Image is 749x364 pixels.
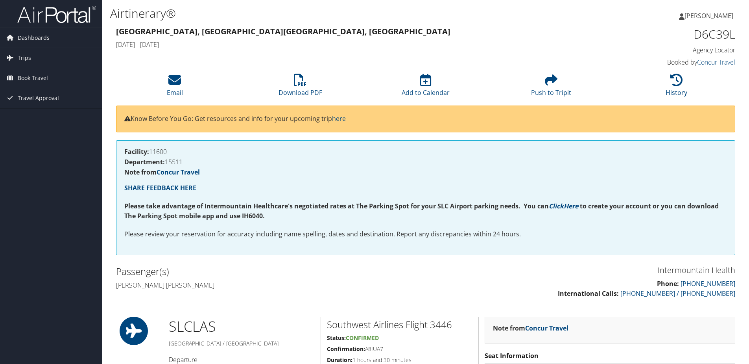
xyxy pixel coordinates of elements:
[327,334,346,342] strong: Status:
[697,58,735,67] a: Concur Travel
[346,334,379,342] span: Confirmed
[124,168,200,176] strong: Note from
[116,26,450,37] strong: [GEOGRAPHIC_DATA], [GEOGRAPHIC_DATA] [GEOGRAPHIC_DATA], [GEOGRAPHIC_DATA]
[681,279,735,288] a: [PHONE_NUMBER]
[18,68,48,88] span: Book Travel
[124,202,549,210] strong: Please take advantage of Intermountain Healthcare's negotiated rates at The Parking Spot for your...
[332,114,346,123] a: here
[18,88,59,108] span: Travel Approval
[402,78,450,97] a: Add to Calendar
[124,147,149,156] strong: Facility:
[116,281,420,290] h4: [PERSON_NAME] [PERSON_NAME]
[110,5,531,22] h1: Airtinerary®
[124,184,196,192] a: SHARE FEEDBACK HERE
[558,289,619,298] strong: International Calls:
[167,78,183,97] a: Email
[327,356,352,364] strong: Duration:
[169,317,315,336] h1: SLC LAS
[493,324,568,332] strong: Note from
[525,324,568,332] a: Concur Travel
[485,351,539,360] strong: Seat Information
[589,26,735,43] h1: D6C39L
[18,28,50,48] span: Dashboards
[589,46,735,54] h4: Agency Locator
[327,356,472,364] h5: 1 hours and 30 minutes
[684,11,733,20] span: [PERSON_NAME]
[124,149,727,155] h4: 11600
[564,202,578,210] a: Here
[116,40,577,49] h4: [DATE] - [DATE]
[432,265,735,276] h3: Intermountain Health
[531,78,571,97] a: Push to Tripit
[124,159,727,165] h4: 15511
[327,345,472,353] h5: A8IUA7
[169,355,315,364] h4: Departure
[157,168,200,176] a: Concur Travel
[124,158,165,166] strong: Department:
[666,78,687,97] a: History
[657,279,679,288] strong: Phone:
[327,318,472,331] h2: Southwest Airlines Flight 3446
[549,202,564,210] a: Click
[279,78,322,97] a: Download PDF
[124,229,727,240] p: Please review your reservation for accuracy including name spelling, dates and destination. Repor...
[169,340,315,347] h5: [GEOGRAPHIC_DATA] / [GEOGRAPHIC_DATA]
[116,265,420,278] h2: Passenger(s)
[679,4,741,28] a: [PERSON_NAME]
[18,48,31,68] span: Trips
[17,5,96,24] img: airportal-logo.png
[589,58,735,67] h4: Booked by
[620,289,735,298] a: [PHONE_NUMBER] / [PHONE_NUMBER]
[124,114,727,124] p: Know Before You Go: Get resources and info for your upcoming trip
[327,345,365,353] strong: Confirmation:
